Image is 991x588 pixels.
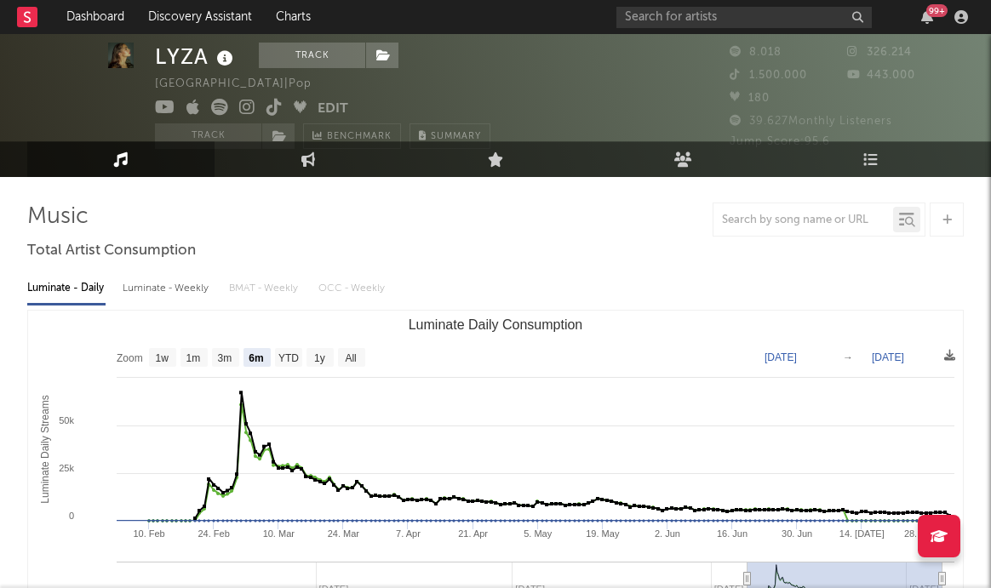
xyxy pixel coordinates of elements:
[730,47,782,58] span: 8.018
[155,74,331,94] div: [GEOGRAPHIC_DATA] | Pop
[133,528,164,539] text: 10. Feb
[616,7,872,28] input: Search for artists
[39,395,51,503] text: Luminate Daily Streams
[327,127,392,147] span: Benchmark
[396,528,421,539] text: 7. Apr
[839,528,885,539] text: 14. [DATE]
[717,528,748,539] text: 16. Jun
[69,511,74,521] text: 0
[27,241,196,261] span: Total Artist Consumption
[655,528,680,539] text: 2. Jun
[431,132,481,141] span: Summary
[117,352,143,364] text: Zoom
[303,123,401,149] a: Benchmark
[345,352,356,364] text: All
[926,4,948,17] div: 99 +
[278,352,299,364] text: YTD
[730,70,807,81] span: 1.500.000
[198,528,230,539] text: 24. Feb
[586,528,620,539] text: 19. May
[847,47,912,58] span: 326.214
[409,317,583,332] text: Luminate Daily Consumption
[872,351,904,363] text: [DATE]
[410,123,490,149] button: Summary
[123,274,212,303] div: Luminate - Weekly
[218,352,232,364] text: 3m
[155,123,261,149] button: Track
[847,70,915,81] span: 443.000
[328,528,360,539] text: 24. Mar
[843,351,853,363] text: →
[59,463,74,473] text: 25k
[156,352,169,364] text: 1w
[259,43,365,68] button: Track
[524,528,553,539] text: 5. May
[314,352,325,364] text: 1y
[730,93,770,104] span: 180
[186,352,201,364] text: 1m
[782,528,812,539] text: 30. Jun
[263,528,295,539] text: 10. Mar
[27,274,106,303] div: Luminate - Daily
[249,352,263,364] text: 6m
[904,528,949,539] text: 28. [DATE]
[730,116,892,127] span: 39.627 Monthly Listeners
[155,43,238,71] div: LYZA
[921,10,933,24] button: 99+
[458,528,488,539] text: 21. Apr
[59,415,74,425] text: 50k
[318,99,348,120] button: Edit
[730,136,830,147] span: Jump Score: 95.6
[713,214,893,227] input: Search by song name or URL
[765,351,797,363] text: [DATE]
